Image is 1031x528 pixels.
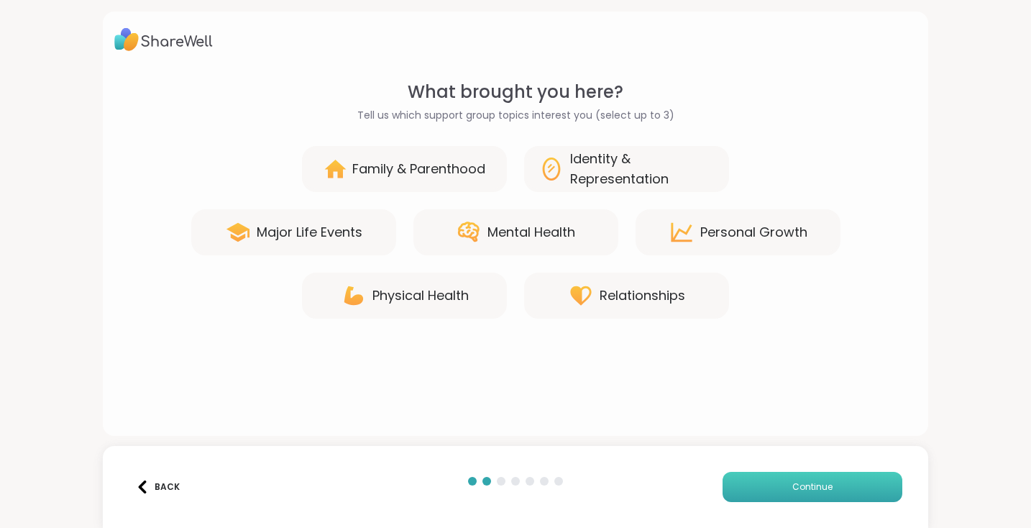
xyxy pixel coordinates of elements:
div: Physical Health [372,286,469,306]
button: Back [129,472,186,502]
span: Tell us which support group topics interest you (select up to 3) [357,108,674,123]
div: Major Life Events [257,222,362,242]
span: What brought you here? [408,79,623,105]
div: Back [136,481,180,493]
div: Identity & Representation [570,149,715,189]
button: Continue [723,472,902,502]
div: Family & Parenthood [352,159,485,179]
div: Mental Health [487,222,575,242]
span: Continue [792,481,833,493]
img: ShareWell Logo [114,23,213,56]
div: Personal Growth [700,222,807,242]
div: Relationships [600,286,685,306]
